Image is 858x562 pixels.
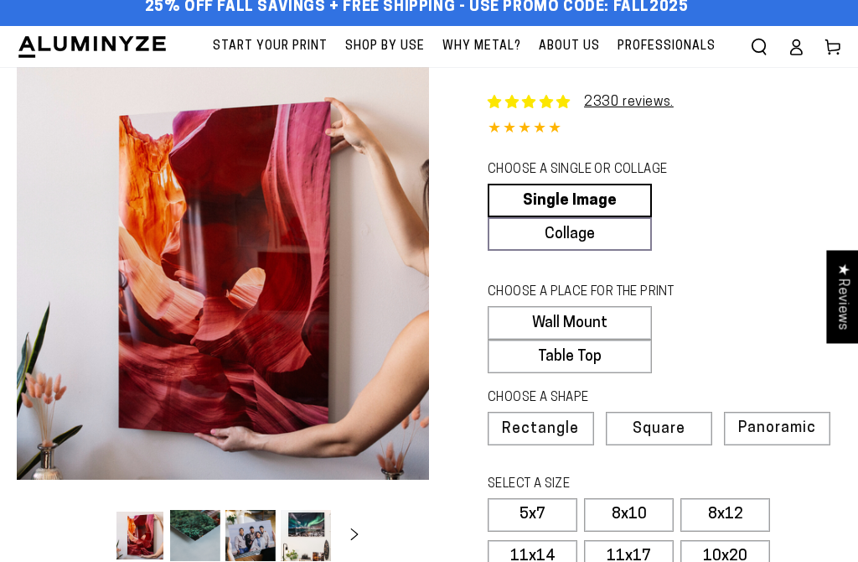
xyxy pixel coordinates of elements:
a: Shop By Use [337,26,433,67]
a: 2330 reviews. [584,96,674,109]
img: Aluminyze [17,34,168,60]
label: 8x10 [584,498,674,532]
a: Single Image [488,184,652,217]
legend: CHOOSE A PLACE FOR THE PRINT [488,284,693,302]
legend: SELECT A SIZE [488,476,693,494]
span: Why Metal? [442,36,521,57]
button: Slide left [73,518,110,554]
span: Professionals [618,36,716,57]
button: Load image 4 in gallery view [281,510,331,561]
span: About Us [539,36,600,57]
span: Panoramic [738,420,816,436]
span: Shop By Use [345,36,425,57]
button: Load image 2 in gallery view [170,510,220,561]
span: Rectangle [502,422,579,437]
label: 8x12 [680,498,770,532]
div: Click to open Judge.me floating reviews tab [826,250,858,343]
a: Collage [488,217,652,251]
a: About Us [530,26,608,67]
div: 4.85 out of 5.0 stars [488,117,841,142]
button: Slide right [336,518,373,554]
a: Professionals [609,26,724,67]
button: Load image 3 in gallery view [225,510,276,561]
a: Why Metal? [434,26,530,67]
label: Table Top [488,340,652,373]
summary: Search our site [741,29,778,65]
legend: CHOOSE A SINGLE OR COLLAGE [488,161,693,180]
label: Wall Mount [488,306,652,340]
label: 5x7 [488,498,577,532]
button: Load image 1 in gallery view [115,510,165,561]
legend: CHOOSE A SHAPE [488,389,693,408]
span: Start Your Print [213,36,328,57]
a: 2330 reviews. [488,92,841,112]
span: Square [633,422,685,437]
a: Start Your Print [204,26,336,67]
